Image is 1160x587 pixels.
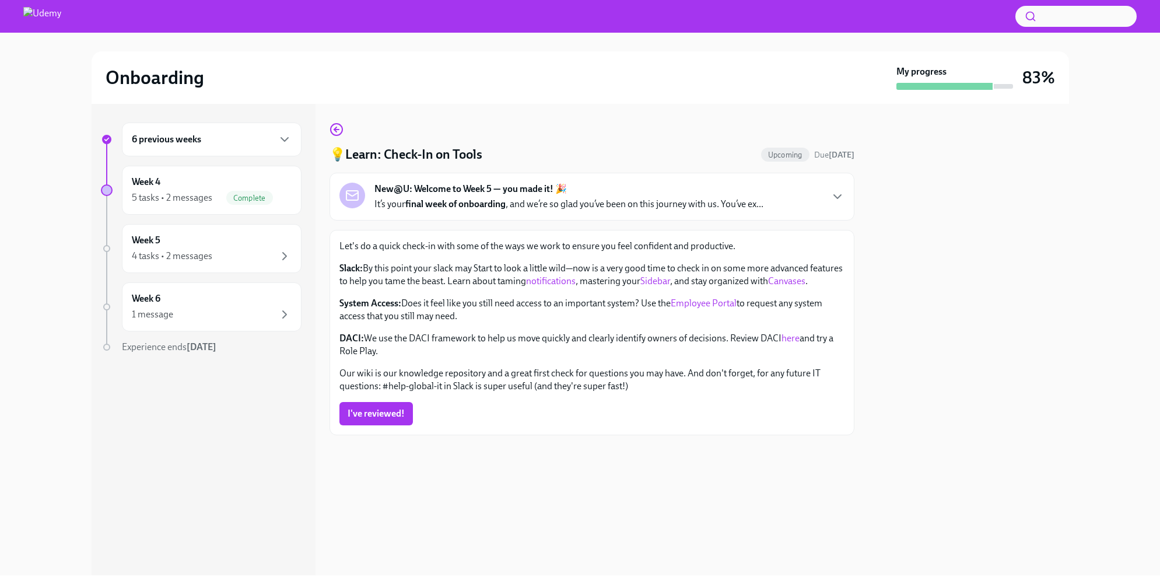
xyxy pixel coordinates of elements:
strong: My progress [896,65,947,78]
div: 6 previous weeks [122,123,302,156]
strong: final week of onboarding [405,198,506,209]
h4: 💡Learn: Check-In on Tools [330,146,482,163]
strong: DACI: [339,333,364,344]
button: I've reviewed! [339,402,413,425]
a: notifications [526,275,576,286]
p: It’s your , and we’re so glad you’ve been on this journey with us. You’ve ex... [374,198,763,211]
a: Sidebar [640,275,670,286]
span: Experience ends [122,341,216,352]
a: Employee Portal [671,298,737,309]
p: Let's do a quick check-in with some of the ways we work to ensure you feel confident and productive. [339,240,844,253]
strong: Slack: [339,263,363,274]
span: Due [814,150,854,160]
strong: New@U: Welcome to Week 5 — you made it! 🎉 [374,183,567,195]
div: 4 tasks • 2 messages [132,250,212,263]
p: Our wiki is our knowledge repository and a great first check for questions you may have. And don'... [339,367,844,393]
div: 1 message [132,308,173,321]
p: By this point your slack may Start to look a little wild—now is a very good time to check in on s... [339,262,844,288]
p: We use the DACI framework to help us move quickly and clearly identify owners of decisions. Revie... [339,332,844,358]
span: I've reviewed! [348,408,405,420]
span: Upcoming [761,151,809,159]
img: Udemy [23,7,61,26]
h6: Week 4 [132,176,160,188]
a: Week 54 tasks • 2 messages [101,224,302,273]
h3: 83% [1022,67,1055,88]
h6: 6 previous weeks [132,133,201,146]
strong: [DATE] [187,341,216,352]
a: Week 61 message [101,282,302,331]
strong: System Access: [339,298,401,309]
a: Canvases [768,275,805,286]
a: here [781,333,800,344]
strong: [DATE] [829,150,854,160]
h6: Week 5 [132,234,160,247]
h2: Onboarding [106,66,204,89]
span: Complete [226,194,273,202]
a: Week 45 tasks • 2 messagesComplete [101,166,302,215]
span: October 11th, 2025 11:00 [814,149,854,160]
h6: Week 6 [132,292,160,305]
div: 5 tasks • 2 messages [132,191,212,204]
p: Does it feel like you still need access to an important system? Use the to request any system acc... [339,297,844,323]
